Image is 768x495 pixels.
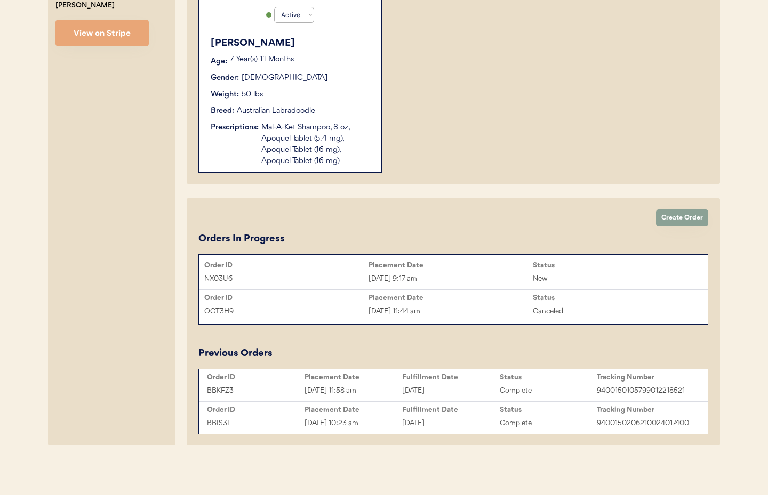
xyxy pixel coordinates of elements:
[533,261,697,270] div: Status
[597,417,694,429] div: 9400150206210024017400
[500,417,597,429] div: Complete
[500,385,597,397] div: Complete
[305,385,402,397] div: [DATE] 11:58 am
[369,294,533,302] div: Placement Date
[204,261,369,270] div: Order ID
[211,89,239,100] div: Weight:
[369,273,533,285] div: [DATE] 9:17 am
[597,405,694,414] div: Tracking Number
[207,373,305,382] div: Order ID
[305,405,402,414] div: Placement Date
[305,417,402,429] div: [DATE] 10:23 am
[198,232,285,246] div: Orders In Progress
[533,294,697,302] div: Status
[207,405,305,414] div: Order ID
[402,405,500,414] div: Fulfillment Date
[369,305,533,318] div: [DATE] 11:44 am
[500,405,597,414] div: Status
[261,122,371,167] div: Mal-A-Ket Shampoo, 8 oz, Apoquel Tablet (5.4 mg), Apoquel Tablet (16 mg), Apoquel Tablet (16 mg)
[230,56,371,63] p: 7 Year(s) 11 Months
[211,56,227,67] div: Age:
[500,373,597,382] div: Status
[533,273,697,285] div: New
[211,72,239,84] div: Gender:
[211,36,371,51] div: [PERSON_NAME]
[204,294,369,302] div: Order ID
[242,89,263,100] div: 50 lbs
[656,209,708,226] button: Create Order
[305,373,402,382] div: Placement Date
[597,373,694,382] div: Tracking Number
[237,106,315,117] div: Australian Labradoodle
[211,122,259,133] div: Prescriptions:
[207,385,305,397] div: BBKFZ3
[597,385,694,397] div: 9400150105799012218521
[207,417,305,429] div: BBIS3L
[204,273,369,285] div: NX03U6
[369,261,533,270] div: Placement Date
[402,417,500,429] div: [DATE]
[198,346,273,361] div: Previous Orders
[211,106,234,117] div: Breed:
[402,385,500,397] div: [DATE]
[242,72,327,84] div: [DEMOGRAPHIC_DATA]
[204,305,369,318] div: OCT3H9
[55,20,149,46] button: View on Stripe
[402,373,500,382] div: Fulfillment Date
[533,305,697,318] div: Canceled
